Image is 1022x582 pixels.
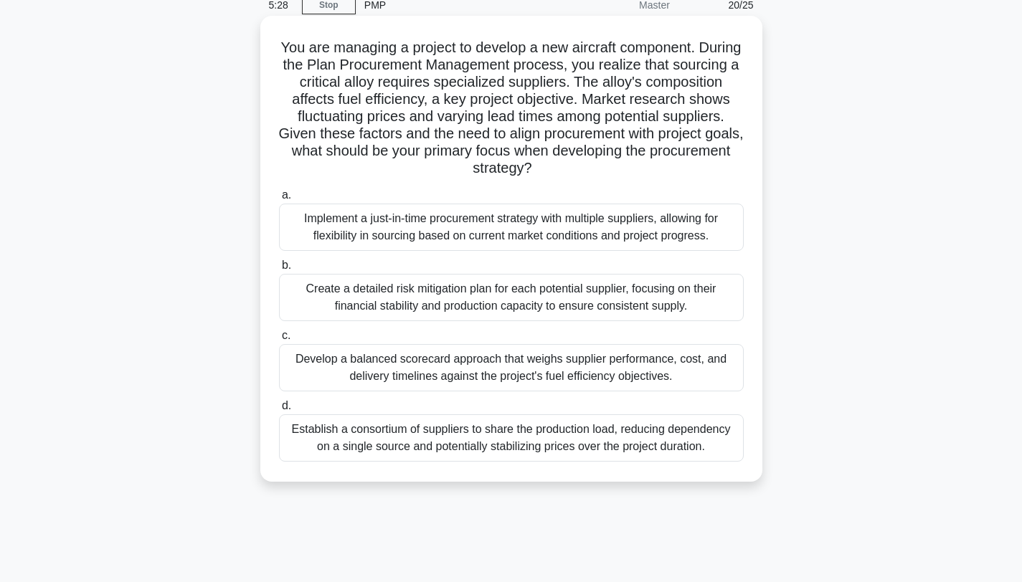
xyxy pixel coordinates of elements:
[282,259,291,271] span: b.
[282,329,290,341] span: c.
[278,39,745,178] h5: You are managing a project to develop a new aircraft component. During the Plan Procurement Manag...
[279,344,744,391] div: Develop a balanced scorecard approach that weighs supplier performance, cost, and delivery timeli...
[279,414,744,462] div: Establish a consortium of suppliers to share the production load, reducing dependency on a single...
[282,399,291,411] span: d.
[279,274,744,321] div: Create a detailed risk mitigation plan for each potential supplier, focusing on their financial s...
[279,204,744,251] div: Implement a just-in-time procurement strategy with multiple suppliers, allowing for flexibility i...
[282,189,291,201] span: a.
